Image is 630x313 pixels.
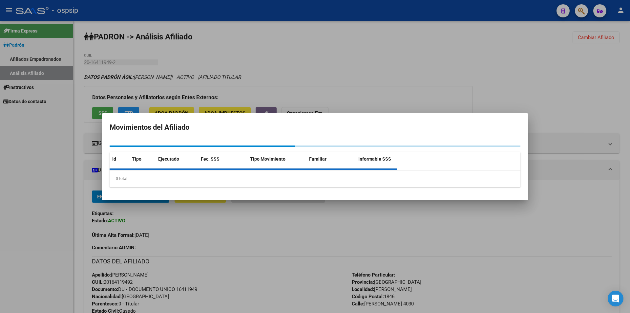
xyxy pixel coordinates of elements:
div: Open Intercom Messenger [608,291,623,306]
span: Tipo Movimiento [250,156,285,162]
span: Id [112,156,116,162]
span: Ejecutado [158,156,179,162]
span: Informable SSS [358,156,391,162]
datatable-header-cell: Informable SSS [356,152,405,166]
h2: Movimientos del Afiliado [110,121,520,134]
datatable-header-cell: Ejecutado [156,152,198,166]
span: Tipo [132,156,141,162]
span: Familiar [309,156,326,162]
span: Fec. SSS [201,156,220,162]
datatable-header-cell: Id [110,152,129,166]
div: 0 total [110,170,520,187]
datatable-header-cell: Familiar [306,152,356,166]
datatable-header-cell: Fec. SSS [198,152,247,166]
datatable-header-cell: Tipo [129,152,156,166]
datatable-header-cell: Tipo Movimiento [247,152,306,166]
